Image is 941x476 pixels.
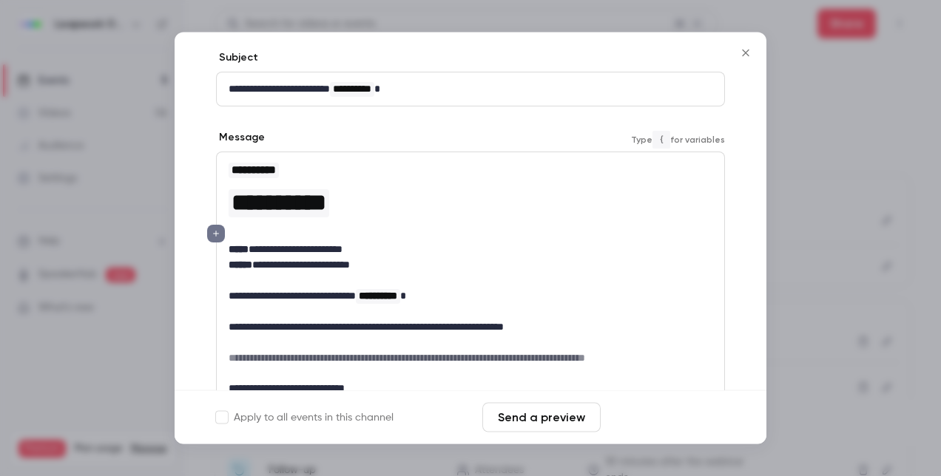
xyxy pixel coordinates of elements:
[216,51,258,66] label: Subject
[216,131,265,146] label: Message
[217,73,724,106] div: editor
[482,403,601,432] button: Send a preview
[216,410,394,425] label: Apply to all events in this channel
[652,131,670,149] code: {
[217,153,724,406] div: editor
[731,38,760,68] button: Close
[631,131,725,149] span: Type for variables
[607,403,725,432] button: Save changes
